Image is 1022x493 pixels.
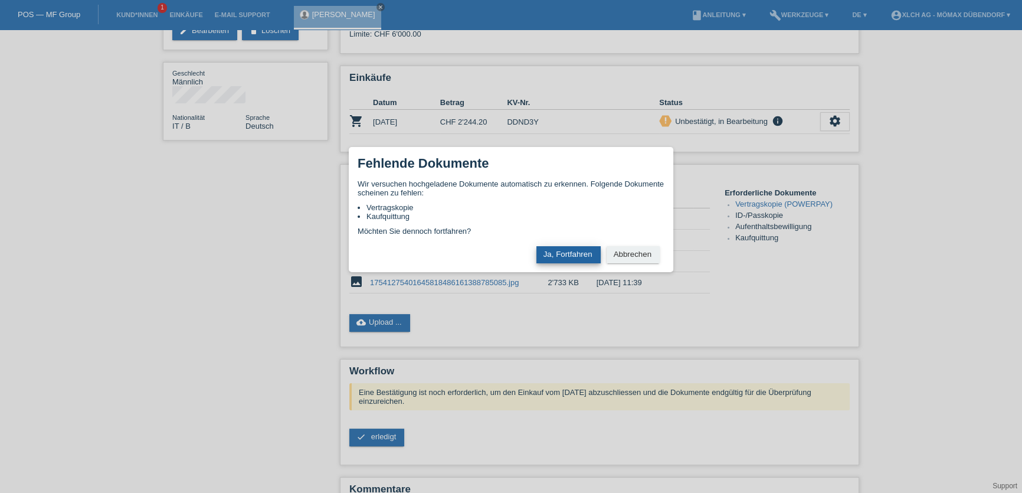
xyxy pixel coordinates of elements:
[366,203,664,212] li: Vertragskopie
[536,246,601,263] button: Ja, Fortfahren
[358,156,489,171] h1: Fehlende Dokumente
[366,212,664,221] li: Kaufquittung
[607,246,660,263] button: Abbrechen
[358,179,664,236] div: Wir versuchen hochgeladene Dokumente automatisch zu erkennen. Folgende Dokumente scheinen zu fehl...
